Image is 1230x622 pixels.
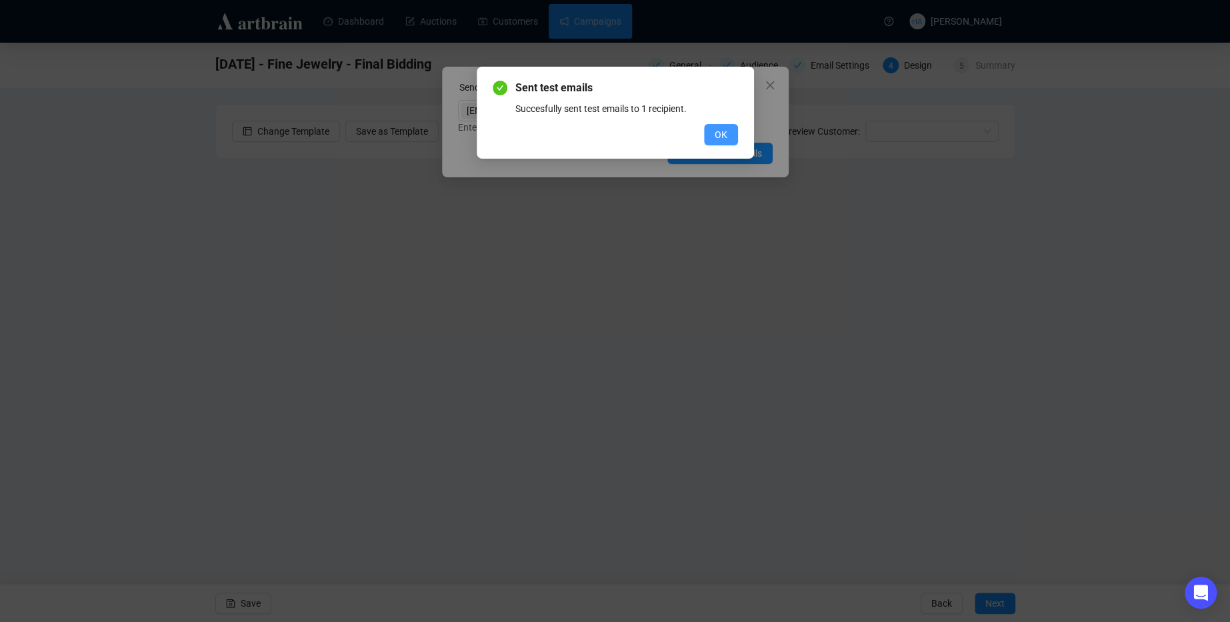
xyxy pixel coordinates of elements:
[704,124,738,145] button: OK
[515,80,738,96] span: Sent test emails
[515,101,738,116] div: Succesfully sent test emails to 1 recipient.
[1185,577,1217,609] div: Open Intercom Messenger
[715,127,727,142] span: OK
[493,81,507,95] span: check-circle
